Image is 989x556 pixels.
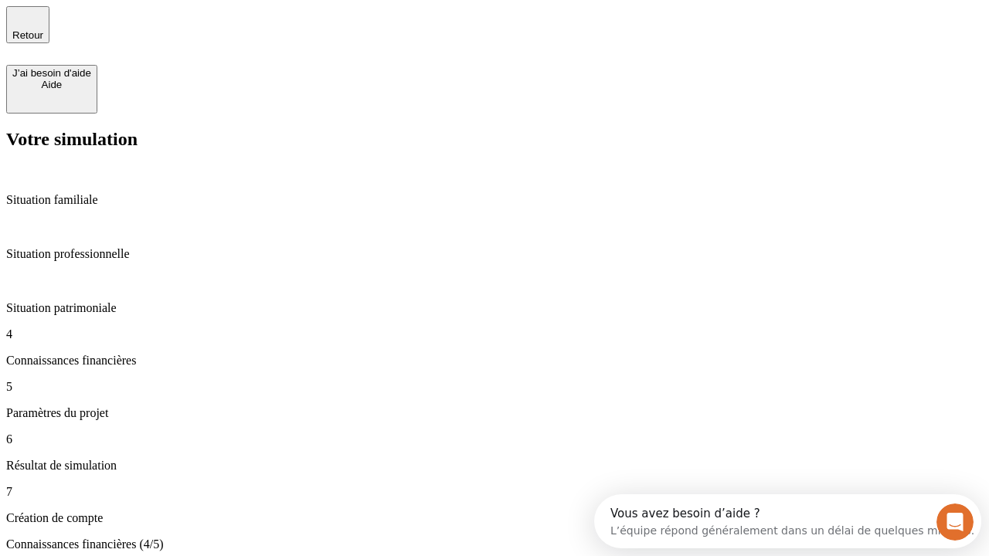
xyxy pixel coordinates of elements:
[6,65,97,114] button: J’ai besoin d'aideAide
[6,354,983,368] p: Connaissances financières
[12,67,91,79] div: J’ai besoin d'aide
[16,13,380,25] div: Vous avez besoin d’aide ?
[594,494,981,548] iframe: Intercom live chat discovery launcher
[6,327,983,341] p: 4
[12,79,91,90] div: Aide
[936,503,974,541] iframe: Intercom live chat
[16,25,380,42] div: L’équipe répond généralement dans un délai de quelques minutes.
[6,485,983,499] p: 7
[6,380,983,394] p: 5
[6,247,983,261] p: Situation professionnelle
[6,301,983,315] p: Situation patrimoniale
[6,6,426,49] div: Ouvrir le Messenger Intercom
[12,29,43,41] span: Retour
[6,459,983,473] p: Résultat de simulation
[6,511,983,525] p: Création de compte
[6,406,983,420] p: Paramètres du projet
[6,432,983,446] p: 6
[6,6,49,43] button: Retour
[6,129,983,150] h2: Votre simulation
[6,537,983,551] p: Connaissances financières (4/5)
[6,193,983,207] p: Situation familiale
